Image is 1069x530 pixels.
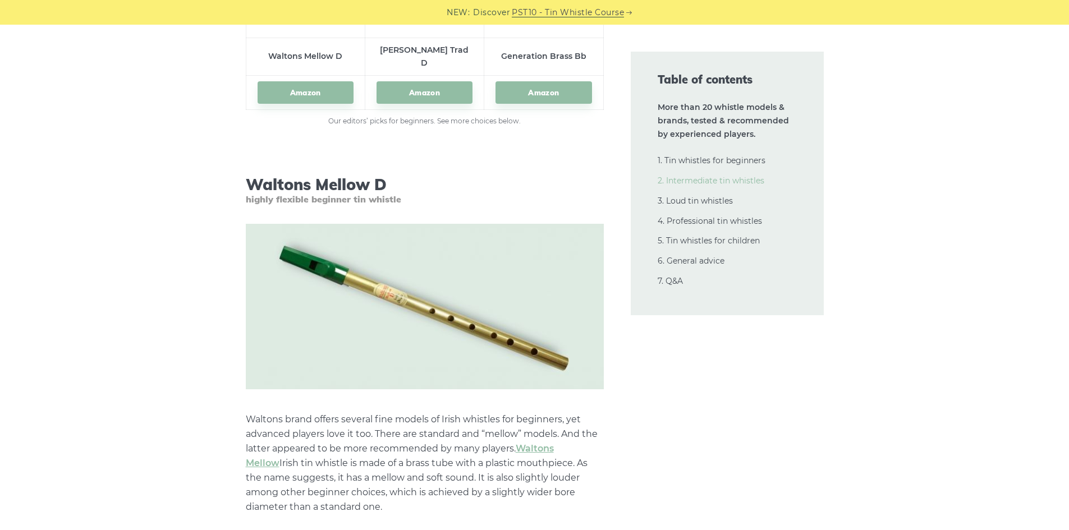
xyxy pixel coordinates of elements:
[447,6,470,19] span: NEW:
[658,196,733,206] a: 3. Loud tin whistles
[246,224,604,389] img: Waltons Mellow D tin whistle
[246,443,554,468] a: Waltons Mellow
[658,216,762,226] a: 4. Professional tin whistles
[246,38,365,76] td: Waltons Mellow D
[658,102,789,139] strong: More than 20 whistle models & brands, tested & recommended by experienced players.
[377,81,472,104] a: Amazon
[246,116,604,127] figcaption: Our editors’ picks for beginners. See more choices below.
[473,6,510,19] span: Discover
[365,38,484,76] td: [PERSON_NAME] Trad D
[658,236,760,246] a: 5. Tin whistles for children
[658,276,683,286] a: 7. Q&A
[658,256,724,266] a: 6. General advice
[495,81,591,104] a: Amazon
[258,81,354,104] a: Amazon
[658,72,797,87] span: Table of contents
[658,155,765,165] a: 1. Tin whistles for beginners
[246,175,604,205] h3: Waltons Mellow D
[658,176,764,186] a: 2. Intermediate tin whistles
[512,6,624,19] a: PST10 - Tin Whistle Course
[246,194,604,205] span: highly flexible beginner tin whistle
[484,38,603,76] td: Generation Brass Bb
